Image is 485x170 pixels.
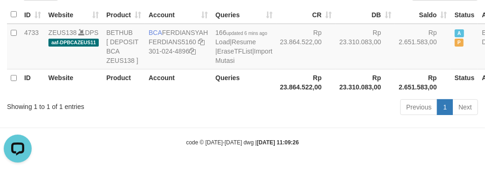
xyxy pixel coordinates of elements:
[451,69,478,95] th: Status
[7,98,195,111] div: Showing 1 to 1 of 1 entries
[198,38,205,46] a: Copy FERDIANS5160 to clipboard
[217,48,252,55] a: EraseTFList
[215,38,230,46] a: Load
[145,24,212,69] td: FERDIANSYAH 301-024-4896
[226,31,267,36] span: updated 6 mins ago
[20,24,45,69] td: 4733
[45,6,102,24] th: Website: activate to sort column ascending
[395,24,451,69] td: Rp 2.651.583,00
[452,99,478,115] a: Next
[395,69,451,95] th: Rp 2.651.583,00
[276,6,336,24] th: CR: activate to sort column ascending
[455,29,464,37] span: Active
[20,6,45,24] th: ID: activate to sort column ascending
[215,29,267,36] span: 166
[276,24,336,69] td: Rp 23.864.522,00
[437,99,453,115] a: 1
[232,38,256,46] a: Resume
[215,29,272,64] span: | | |
[102,24,145,69] td: BETHUB [ DEPOSIT BCA ZEUS138 ]
[145,69,212,95] th: Account
[276,69,336,95] th: Rp 23.864.522,00
[212,69,276,95] th: Queries
[4,4,32,32] button: Open LiveChat chat widget
[102,6,145,24] th: Product: activate to sort column ascending
[455,39,464,47] span: Paused
[335,24,395,69] td: Rp 23.310.083,00
[45,69,102,95] th: Website
[48,29,77,36] a: ZEUS138
[20,69,45,95] th: ID
[395,6,451,24] th: Saldo: activate to sort column ascending
[45,24,102,69] td: DPS
[149,29,162,36] span: BCA
[212,6,276,24] th: Queries: activate to sort column ascending
[215,48,272,64] a: Import Mutasi
[149,38,196,46] a: FERDIANS5160
[189,48,196,55] a: Copy 3010244896 to clipboard
[102,69,145,95] th: Product
[257,139,299,146] strong: [DATE] 11:09:26
[335,69,395,95] th: Rp 23.310.083,00
[186,139,299,146] small: code © [DATE]-[DATE] dwg |
[48,39,99,47] span: aaf-DPBCAZEUS11
[335,6,395,24] th: DB: activate to sort column ascending
[451,6,478,24] th: Status
[145,6,212,24] th: Account: activate to sort column ascending
[400,99,437,115] a: Previous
